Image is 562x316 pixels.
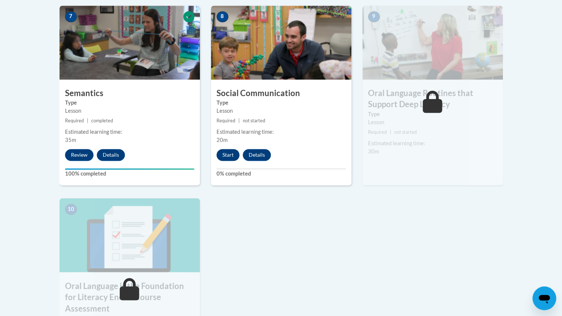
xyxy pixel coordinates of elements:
[243,149,271,161] button: Details
[362,88,503,111] h3: Oral Language Routines that Support Deep Literacy
[368,129,387,135] span: Required
[217,107,346,115] div: Lesson
[59,6,200,79] img: Course Image
[243,118,265,123] span: not started
[368,118,497,126] div: Lesson
[65,204,77,215] span: 10
[65,107,194,115] div: Lesson
[91,118,113,123] span: completed
[65,11,77,22] span: 7
[217,149,239,161] button: Start
[97,149,125,161] button: Details
[532,286,556,310] iframe: Button to launch messaging window
[65,118,84,123] span: Required
[65,170,194,178] label: 100% completed
[65,137,76,143] span: 35m
[59,88,200,99] h3: Semantics
[65,128,194,136] div: Estimated learning time:
[217,99,346,107] label: Type
[211,88,351,99] h3: Social Communication
[368,139,497,147] div: Estimated learning time:
[238,118,240,123] span: |
[217,128,346,136] div: Estimated learning time:
[394,129,417,135] span: not started
[65,99,194,107] label: Type
[87,118,88,123] span: |
[368,11,380,22] span: 9
[59,198,200,272] img: Course Image
[217,137,228,143] span: 20m
[362,6,503,79] img: Course Image
[368,110,497,118] label: Type
[217,170,346,178] label: 0% completed
[368,148,379,154] span: 30m
[217,118,235,123] span: Required
[217,11,228,22] span: 8
[65,149,93,161] button: Review
[59,280,200,314] h3: Oral Language is the Foundation for Literacy End of Course Assessment
[390,129,391,135] span: |
[211,6,351,79] img: Course Image
[65,168,194,170] div: Your progress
